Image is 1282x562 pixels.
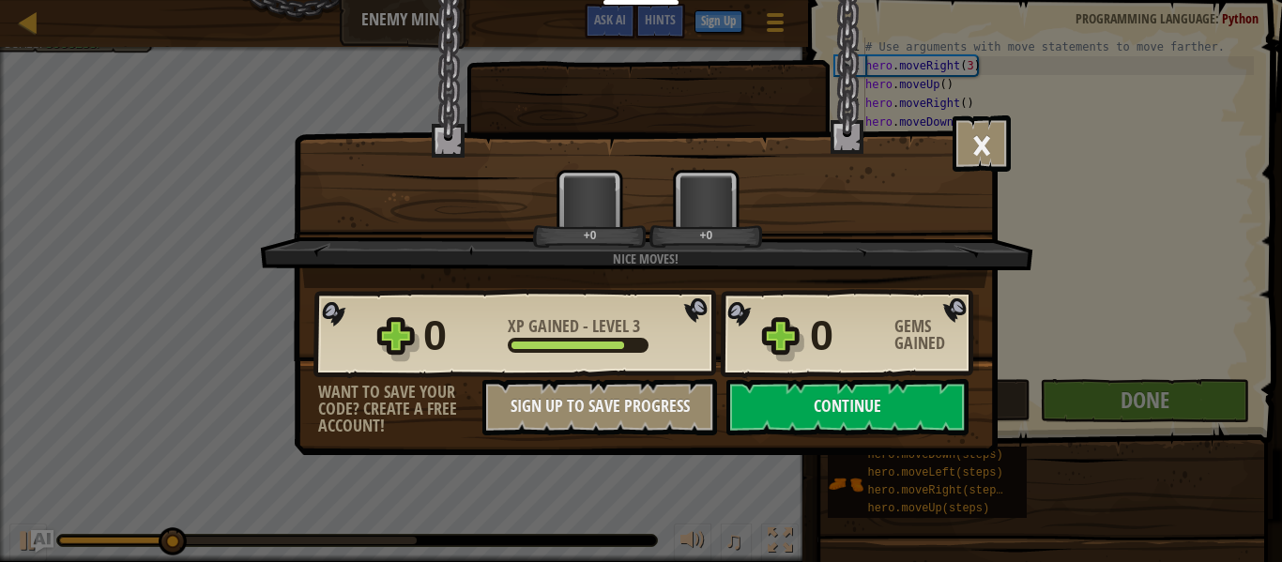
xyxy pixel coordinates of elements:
[633,314,640,338] span: 3
[423,306,496,366] div: 0
[482,379,717,435] button: Sign Up to Save Progress
[508,318,640,335] div: -
[588,314,633,338] span: Level
[318,384,482,434] div: Want to save your code? Create a free account!
[508,314,583,338] span: XP Gained
[810,306,883,366] div: 0
[726,379,969,435] button: Continue
[537,228,643,242] div: +0
[953,115,1011,172] button: ×
[653,228,759,242] div: +0
[894,318,979,352] div: Gems Gained
[349,250,941,268] div: Nice moves!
